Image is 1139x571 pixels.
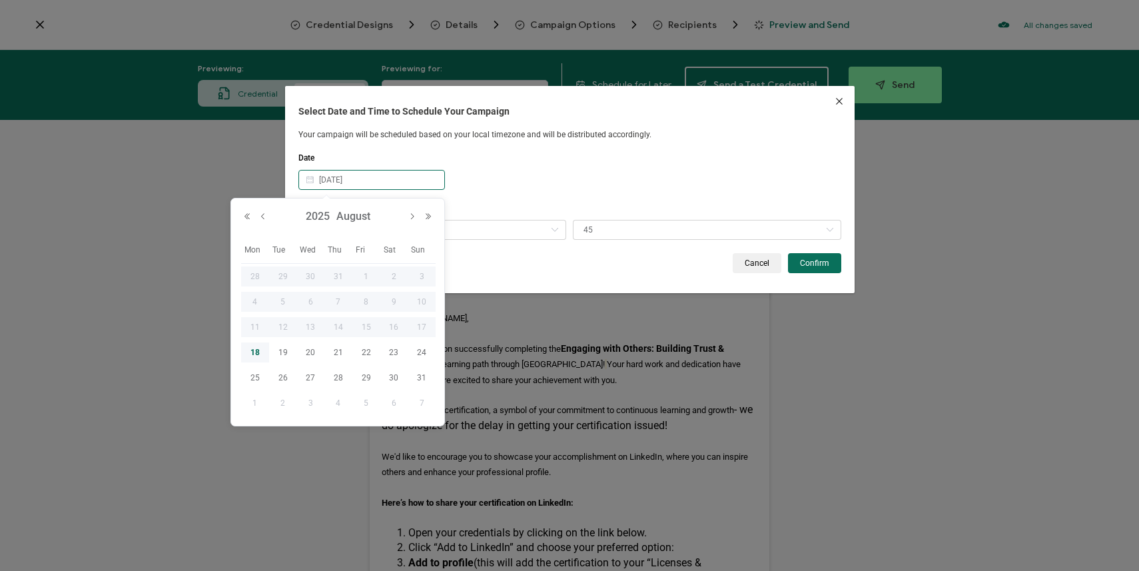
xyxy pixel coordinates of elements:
span: 9 [386,294,402,310]
iframe: Chat Widget [1072,507,1139,571]
span: 11 [247,319,263,335]
span: 13 [302,319,318,335]
button: Previous Year [239,212,255,221]
th: Wed [296,237,324,264]
span: 16 [386,319,402,335]
span: 27 [302,370,318,386]
span: 7 [330,294,346,310]
button: Confirm [788,253,841,273]
span: 25 [247,370,263,386]
span: 24 [414,344,430,360]
span: 2025 [302,210,333,223]
th: Fri [352,237,380,264]
span: 31 [330,269,346,285]
span: 2 [275,395,291,411]
span: 3 [302,395,318,411]
span: 26 [275,370,291,386]
button: Close [824,86,855,117]
span: 7 [414,395,430,411]
span: 1 [247,395,263,411]
span: 28 [247,269,263,285]
span: 19 [275,344,291,360]
span: August [333,210,374,223]
div: dialog [285,86,855,294]
th: Sat [380,237,408,264]
span: Confirm [800,259,829,267]
span: 20 [302,344,318,360]
th: Tue [269,237,297,264]
span: 6 [386,395,402,411]
span: 14 [330,319,346,335]
span: 4 [247,294,263,310]
span: Date [298,153,314,163]
th: Mon [241,237,269,264]
h1: Select Date and Time to Schedule Your Campaign [298,106,841,117]
span: Cancel [745,259,769,267]
span: 17 [414,319,430,335]
button: Next Month [404,212,420,221]
button: Cancel [733,253,781,273]
span: 28 [330,370,346,386]
th: Thu [324,237,352,264]
th: Sun [408,237,436,264]
span: 8 [358,294,374,310]
span: 23 [386,344,402,360]
button: Next Year [420,212,436,221]
span: 5 [275,294,291,310]
span: 4 [330,395,346,411]
span: 12 [275,319,291,335]
p: Your campaign will be scheduled based on your local timezone and will be distributed accordingly. [298,130,841,140]
span: 6 [302,294,318,310]
span: 10 [414,294,430,310]
span: 30 [386,370,402,386]
span: 5 [358,395,374,411]
span: 18 [247,344,263,360]
span: 29 [358,370,374,386]
input: Select [573,220,841,240]
span: 15 [358,319,374,335]
span: 2 [386,269,402,285]
span: 21 [330,344,346,360]
span: 22 [358,344,374,360]
span: 1 [358,269,374,285]
span: 31 [414,370,430,386]
span: 30 [302,269,318,285]
span: 3 [414,269,430,285]
span: 29 [275,269,291,285]
button: Previous Month [255,212,271,221]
